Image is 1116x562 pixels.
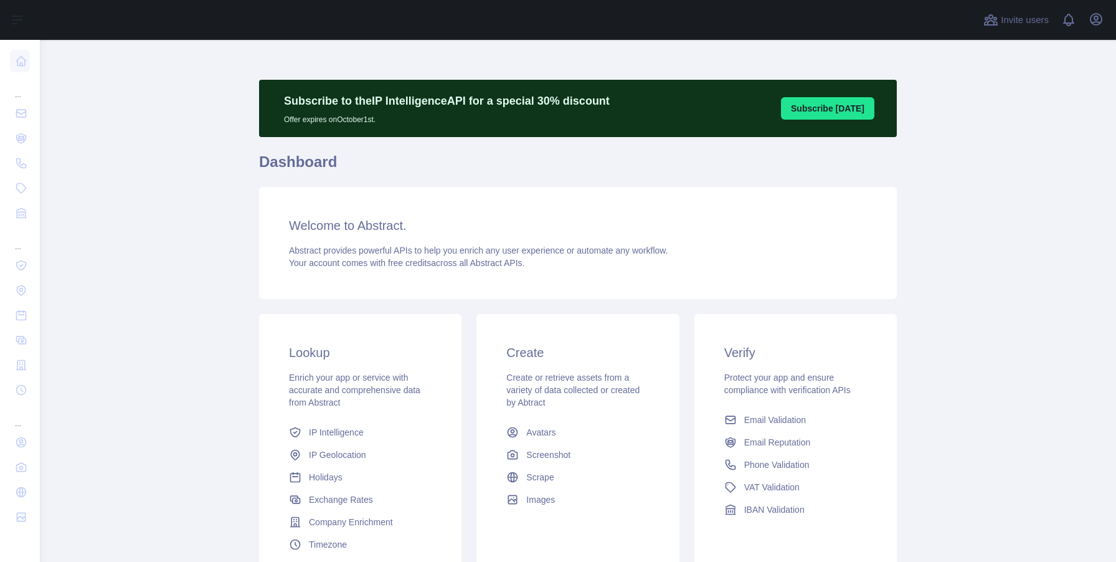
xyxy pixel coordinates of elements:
a: Screenshot [501,444,654,466]
span: Images [526,493,555,506]
span: Timezone [309,538,347,551]
button: Invite users [981,10,1051,30]
h3: Create [506,344,649,361]
a: Scrape [501,466,654,488]
span: Protect your app and ensure compliance with verification APIs [724,373,851,395]
a: Avatars [501,421,654,444]
div: ... [10,227,30,252]
a: Images [501,488,654,511]
span: free credits [388,258,431,268]
button: Subscribe [DATE] [781,97,874,120]
a: Timezone [284,533,437,556]
a: VAT Validation [719,476,872,498]
span: Abstract provides powerful APIs to help you enrich any user experience or automate any workflow. [289,245,668,255]
span: Email Reputation [744,436,811,449]
div: ... [10,404,30,429]
span: Avatars [526,426,556,439]
a: Holidays [284,466,437,488]
a: Exchange Rates [284,488,437,511]
span: Holidays [309,471,343,483]
a: Phone Validation [719,454,872,476]
p: Offer expires on October 1st. [284,110,610,125]
a: Email Validation [719,409,872,431]
a: IBAN Validation [719,498,872,521]
span: Enrich your app or service with accurate and comprehensive data from Abstract [289,373,420,407]
a: Company Enrichment [284,511,437,533]
a: Email Reputation [719,431,872,454]
span: VAT Validation [744,481,800,493]
a: IP Intelligence [284,421,437,444]
span: Invite users [1001,13,1049,27]
span: IP Intelligence [309,426,364,439]
span: IP Geolocation [309,449,366,461]
a: IP Geolocation [284,444,437,466]
h1: Dashboard [259,152,897,182]
div: ... [10,75,30,100]
span: Email Validation [744,414,806,426]
h3: Verify [724,344,867,361]
span: IBAN Validation [744,503,805,516]
span: Exchange Rates [309,493,373,506]
h3: Welcome to Abstract. [289,217,867,234]
span: Scrape [526,471,554,483]
span: Your account comes with across all Abstract APIs. [289,258,524,268]
span: Phone Validation [744,459,810,471]
p: Subscribe to the IP Intelligence API for a special 30 % discount [284,92,610,110]
span: Screenshot [526,449,570,461]
span: Company Enrichment [309,516,393,528]
h3: Lookup [289,344,432,361]
span: Create or retrieve assets from a variety of data collected or created by Abtract [506,373,640,407]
